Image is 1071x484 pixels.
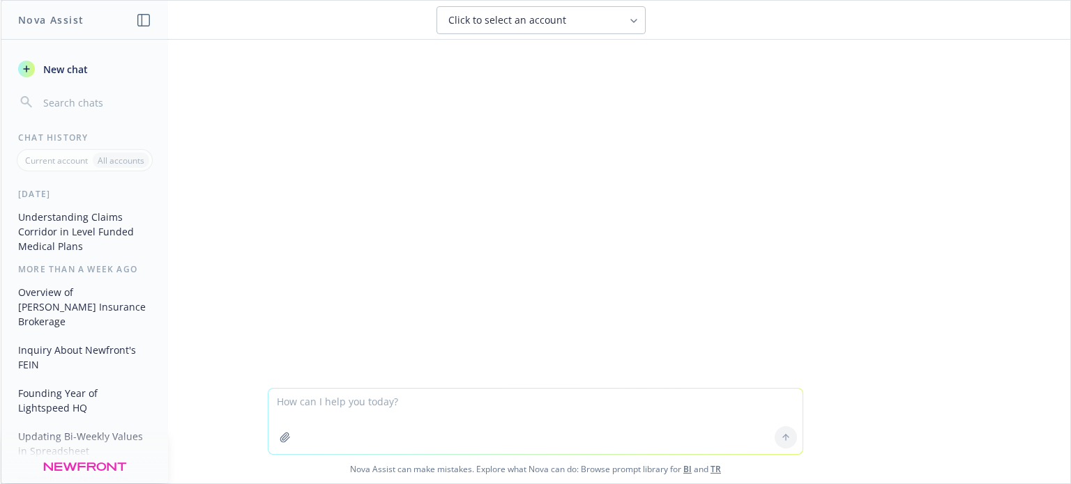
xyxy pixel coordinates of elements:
[98,155,144,166] p: All accounts
[40,62,88,77] span: New chat
[13,205,157,258] button: Understanding Claims Corridor in Level Funded Medical Plans
[6,455,1065,483] span: Nova Assist can make mistakes. Explore what Nova can do: Browse prompt library for and
[13,56,157,81] button: New chat
[25,155,88,166] p: Current account
[1,132,168,143] div: Chat History
[1,188,168,200] div: [DATE]
[436,6,646,34] button: Click to select an account
[448,13,566,27] span: Click to select an account
[683,463,692,475] a: BI
[711,463,721,475] a: TR
[13,338,157,376] button: Inquiry About Newfront's FEIN
[1,263,168,275] div: More than a week ago
[13,425,157,462] button: Updating Bi-Weekly Values in Spreadsheet
[18,13,84,27] h1: Nova Assist
[40,93,151,112] input: Search chats
[13,382,157,419] button: Founding Year of Lightspeed HQ
[13,281,157,333] button: Overview of [PERSON_NAME] Insurance Brokerage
